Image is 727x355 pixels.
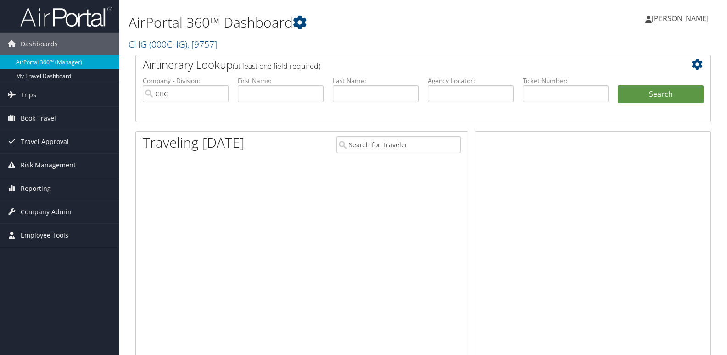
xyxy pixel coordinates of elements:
a: [PERSON_NAME] [645,5,718,32]
h1: AirPortal 360™ Dashboard [129,13,521,32]
span: Trips [21,83,36,106]
span: [PERSON_NAME] [652,13,709,23]
img: airportal-logo.png [20,6,112,28]
span: Employee Tools [21,224,68,247]
label: Ticket Number: [523,76,609,85]
span: ( 000CHG ) [149,38,187,50]
label: Company - Division: [143,76,229,85]
span: , [ 9757 ] [187,38,217,50]
label: Agency Locator: [428,76,514,85]
h1: Traveling [DATE] [143,133,245,152]
label: First Name: [238,76,324,85]
span: Travel Approval [21,130,69,153]
span: Company Admin [21,200,72,223]
span: Dashboards [21,33,58,55]
span: Book Travel [21,107,56,130]
span: Risk Management [21,154,76,177]
label: Last Name: [333,76,419,85]
h2: Airtinerary Lookup [143,57,656,72]
span: (at least one field required) [233,61,320,71]
a: CHG [129,38,217,50]
button: Search [618,85,704,104]
span: Reporting [21,177,51,200]
input: Search for Traveler [336,136,461,153]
